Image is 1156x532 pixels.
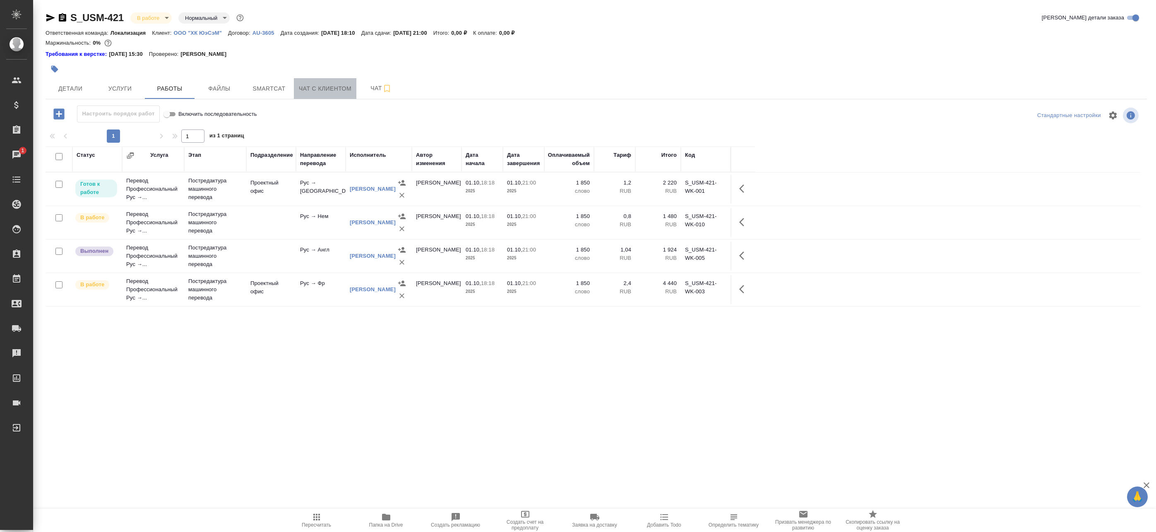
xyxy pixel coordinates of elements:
[466,280,481,286] p: 01.10,
[774,519,833,531] span: Призвать менеджера по развитию
[228,30,252,36] p: Договор:
[188,277,242,302] p: Постредактура машинного перевода
[16,146,29,155] span: 1
[250,151,293,159] div: Подразделение
[80,213,104,222] p: В работе
[548,187,590,195] p: слово
[598,212,631,220] p: 0,8
[351,509,421,532] button: Папка на Drive
[481,247,495,253] p: 18:18
[1130,488,1144,506] span: 🙏
[499,30,521,36] p: 0,00 ₽
[393,30,433,36] p: [DATE] 21:00
[80,280,104,289] p: В работе
[548,212,590,220] p: 1 850
[466,180,481,186] p: 01.10,
[149,50,181,58] p: Проверено:
[103,38,113,48] button: 10064.00 RUB;
[246,275,296,304] td: Проектный офис
[75,279,118,290] div: Исполнитель выполняет работу
[639,288,677,296] p: RUB
[548,246,590,254] p: 1 850
[681,242,731,271] td: S_USM-421-WK-005
[466,288,499,296] p: 2025
[396,256,408,268] button: Удалить
[188,210,242,235] p: Постредактура машинного перевода
[412,175,461,204] td: [PERSON_NAME]
[361,30,393,36] p: Дата сдачи:
[681,275,731,304] td: S_USM-421-WK-003
[70,12,124,23] a: S_USM-421
[598,220,631,229] p: RUB
[548,220,590,229] p: слово
[296,175,346,204] td: Рус → [GEOGRAPHIC_DATA]
[481,180,495,186] p: 18:18
[734,246,754,266] button: Здесь прячутся важные кнопки
[150,84,190,94] span: Работы
[46,60,64,78] button: Добавить тэг
[46,50,109,58] a: Требования к верстке:
[598,279,631,288] p: 2,4
[481,213,495,219] p: 18:18
[466,220,499,229] p: 2025
[548,151,590,168] div: Оплачиваемый объем
[122,273,184,306] td: Перевод Профессиональный Рус →...
[296,242,346,271] td: Рус → Англ
[681,175,731,204] td: S_USM-421-WK-001
[396,189,408,201] button: Удалить
[50,84,90,94] span: Детали
[80,180,112,197] p: Готов к работе
[1035,109,1103,122] div: split button
[639,220,677,229] p: RUB
[135,14,162,22] button: В работе
[734,179,754,199] button: Здесь прячутся важные кнопки
[150,151,168,159] div: Услуга
[548,288,590,296] p: слово
[1127,486,1148,507] button: 🙏
[507,187,540,195] p: 2025
[598,246,631,254] p: 1,04
[1042,14,1124,22] span: [PERSON_NAME] детали заказа
[252,30,281,36] p: AU-3605
[416,151,457,168] div: Автор изменения
[126,151,135,160] button: Сгруппировать
[46,13,55,23] button: Скопировать ссылку для ЯМессенджера
[235,12,245,23] button: Доп статусы указывают на важность/срочность заказа
[490,509,560,532] button: Создать счет на предоплату
[188,177,242,201] p: Постредактура машинного перевода
[769,509,838,532] button: Призвать менеджера по развитию
[522,180,536,186] p: 21:00
[122,173,184,206] td: Перевод Профессиональный Рус →...
[466,254,499,262] p: 2025
[281,30,321,36] p: Дата создания:
[48,105,70,122] button: Добавить работу
[560,509,630,532] button: Заявка на доставку
[199,84,239,94] span: Файлы
[100,84,140,94] span: Услуги
[252,29,281,36] a: AU-3605
[507,213,522,219] p: 01.10,
[685,151,695,159] div: Код
[466,247,481,253] p: 01.10,
[647,522,681,528] span: Добавить Todo
[495,519,555,531] span: Создать счет на предоплату
[507,254,540,262] p: 2025
[396,244,408,256] button: Назначить
[548,179,590,187] p: 1 850
[80,247,108,255] p: Выполнен
[412,275,461,304] td: [PERSON_NAME]
[109,50,149,58] p: [DATE] 15:30
[734,279,754,299] button: Здесь прячутся важные кнопки
[188,244,242,268] p: Постредактура машинного перевода
[630,509,699,532] button: Добавить Todo
[522,247,536,253] p: 21:00
[174,29,228,36] a: ООО "ХК ЮэСэМ"
[613,151,631,159] div: Тариф
[2,144,31,165] a: 1
[466,187,499,195] p: 2025
[93,40,103,46] p: 0%
[396,223,408,235] button: Удалить
[709,522,759,528] span: Определить тематику
[396,210,408,223] button: Назначить
[77,151,95,159] div: Статус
